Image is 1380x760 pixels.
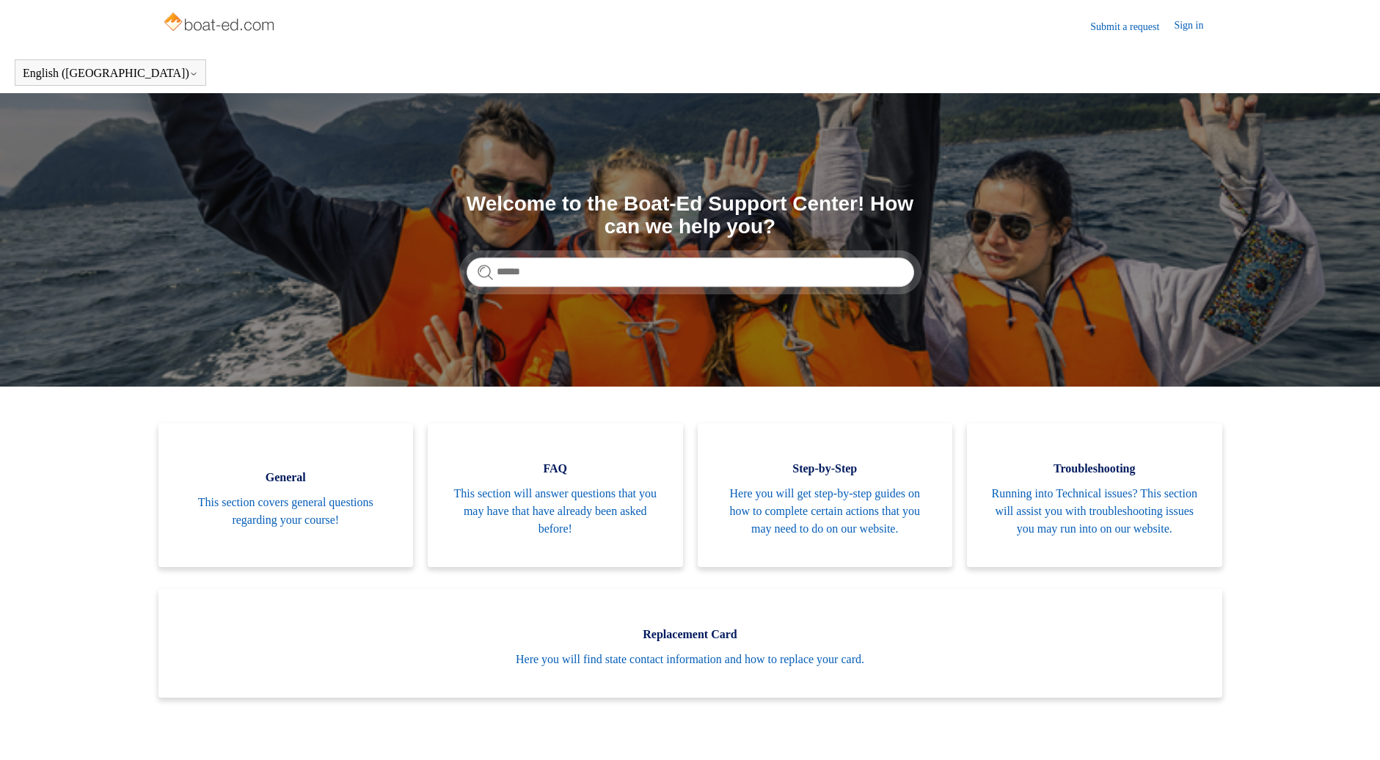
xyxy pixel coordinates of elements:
[467,257,914,287] input: Search
[989,485,1200,538] span: Running into Technical issues? This section will assist you with troubleshooting issues you may r...
[967,423,1222,567] a: Troubleshooting Running into Technical issues? This section will assist you with troubleshooting ...
[180,494,392,529] span: This section covers general questions regarding your course!
[428,423,683,567] a: FAQ This section will answer questions that you may have that have already been asked before!
[158,423,414,567] a: General This section covers general questions regarding your course!
[23,67,198,80] button: English ([GEOGRAPHIC_DATA])
[180,469,392,486] span: General
[450,485,661,538] span: This section will answer questions that you may have that have already been asked before!
[467,193,914,238] h1: Welcome to the Boat-Ed Support Center! How can we help you?
[698,423,953,567] a: Step-by-Step Here you will get step-by-step guides on how to complete certain actions that you ma...
[720,460,931,478] span: Step-by-Step
[158,589,1222,698] a: Replacement Card Here you will find state contact information and how to replace your card.
[720,485,931,538] span: Here you will get step-by-step guides on how to complete certain actions that you may need to do ...
[450,460,661,478] span: FAQ
[1174,18,1218,35] a: Sign in
[989,460,1200,478] span: Troubleshooting
[1331,711,1369,749] div: Live chat
[162,9,279,38] img: Boat-Ed Help Center home page
[180,626,1200,643] span: Replacement Card
[1090,19,1174,34] a: Submit a request
[180,651,1200,668] span: Here you will find state contact information and how to replace your card.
